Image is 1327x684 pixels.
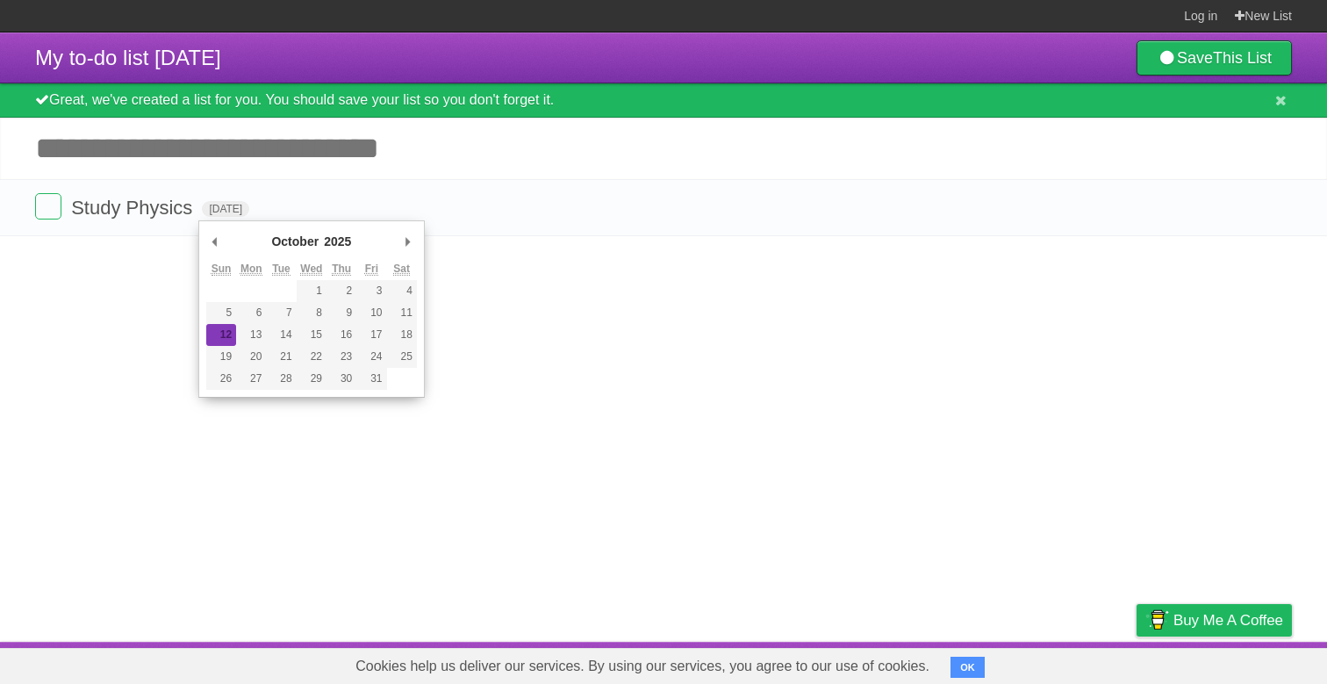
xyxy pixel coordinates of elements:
[272,263,290,276] abbr: Tuesday
[387,302,417,324] button: 11
[206,302,236,324] button: 5
[266,368,296,390] button: 28
[326,302,356,324] button: 9
[950,657,985,678] button: OK
[332,263,351,276] abbr: Thursday
[236,324,266,346] button: 13
[266,346,296,368] button: 21
[356,346,386,368] button: 24
[399,228,417,255] button: Next Month
[266,302,296,324] button: 7
[297,324,326,346] button: 15
[35,193,61,220] label: Done
[387,324,417,346] button: 18
[297,302,326,324] button: 8
[212,263,232,276] abbr: Sunday
[1137,40,1292,76] a: SaveThis List
[297,368,326,390] button: 29
[1137,604,1292,637] a: Buy me a coffee
[71,197,197,219] span: Study Physics
[387,346,417,368] button: 25
[266,324,296,346] button: 14
[236,302,266,324] button: 6
[1114,646,1159,680] a: Privacy
[1173,605,1283,636] span: Buy me a coffee
[365,263,378,276] abbr: Friday
[297,346,326,368] button: 22
[338,649,947,684] span: Cookies help us deliver our services. By using our services, you agree to our use of cookies.
[356,302,386,324] button: 10
[387,280,417,302] button: 4
[300,263,322,276] abbr: Wednesday
[326,324,356,346] button: 16
[236,346,266,368] button: 20
[326,280,356,302] button: 2
[1213,49,1272,67] b: This List
[1145,605,1169,635] img: Buy me a coffee
[202,201,249,217] span: [DATE]
[961,646,1032,680] a: Developers
[326,368,356,390] button: 30
[206,228,224,255] button: Previous Month
[903,646,940,680] a: About
[206,324,236,346] button: 12
[297,280,326,302] button: 1
[206,368,236,390] button: 26
[206,346,236,368] button: 19
[321,228,354,255] div: 2025
[326,346,356,368] button: 23
[35,46,221,69] span: My to-do list [DATE]
[356,280,386,302] button: 3
[269,228,321,255] div: October
[1181,646,1292,680] a: Suggest a feature
[356,368,386,390] button: 31
[236,368,266,390] button: 27
[240,263,262,276] abbr: Monday
[393,263,410,276] abbr: Saturday
[1054,646,1093,680] a: Terms
[356,324,386,346] button: 17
